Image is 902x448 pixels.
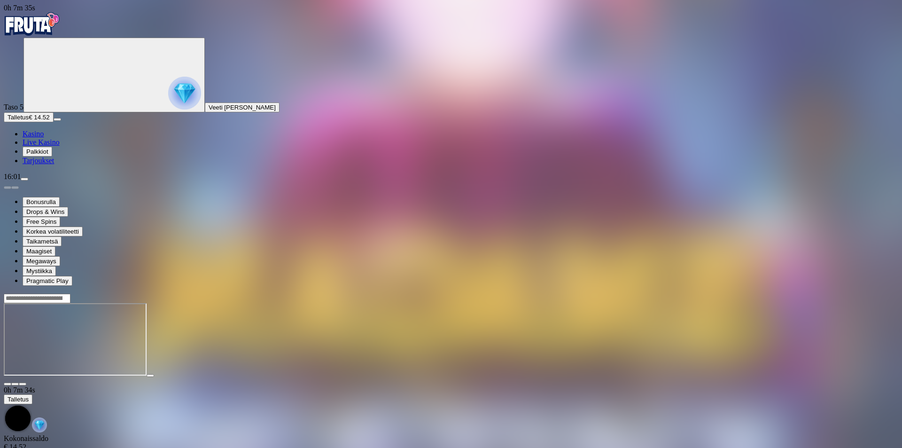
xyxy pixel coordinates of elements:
iframe: Madame Destiny Megaways [4,303,147,376]
span: Talletus [8,114,29,121]
a: Tarjoukset [23,157,54,165]
button: menu [54,118,61,121]
span: Veeti [PERSON_NAME] [209,104,276,111]
button: Free Spins [23,217,60,227]
span: € 14.52 [29,114,49,121]
span: Maagiset [26,248,52,255]
a: Fruta [4,29,60,37]
button: Pragmatic Play [23,276,72,286]
a: Kasino [23,130,44,138]
button: fullscreen icon [19,383,26,385]
button: prev slide [4,186,11,189]
span: Taso 5 [4,103,23,111]
button: Megaways [23,256,60,266]
span: user session time [4,386,35,394]
button: Bonusrulla [23,197,60,207]
span: Bonusrulla [26,198,56,205]
button: Veeti [PERSON_NAME] [205,102,280,112]
button: reward progress [23,38,205,112]
button: Talletusplus icon€ 14.52 [4,112,54,122]
span: Korkea volatiliteetti [26,228,79,235]
button: close icon [4,383,11,385]
span: Pragmatic Play [26,277,69,284]
button: Talletus [4,394,32,404]
span: Mystiikka [26,267,52,275]
img: reward-icon [32,417,47,432]
button: menu [21,178,28,181]
img: Fruta [4,12,60,36]
button: Korkea volatiliteetti [23,227,83,236]
button: Drops & Wins [23,207,68,217]
a: Live Kasino [23,138,60,146]
button: play icon [147,374,154,377]
button: Palkkiot [23,147,52,157]
span: user session time [4,4,35,12]
input: Search [4,294,70,303]
button: next slide [11,186,19,189]
button: Mystiikka [23,266,56,276]
span: Talletus [8,396,29,403]
span: Megaways [26,258,56,265]
button: Maagiset [23,246,55,256]
button: chevron-down icon [11,383,19,385]
span: Palkkiot [26,148,48,155]
span: 16:01 [4,173,21,181]
div: Game menu [4,386,898,434]
button: Taikametsä [23,236,62,246]
nav: Main menu [4,130,898,165]
span: Free Spins [26,218,56,225]
span: Taikametsä [26,238,58,245]
span: Drops & Wins [26,208,64,215]
nav: Primary [4,12,898,165]
img: reward progress [168,77,201,110]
